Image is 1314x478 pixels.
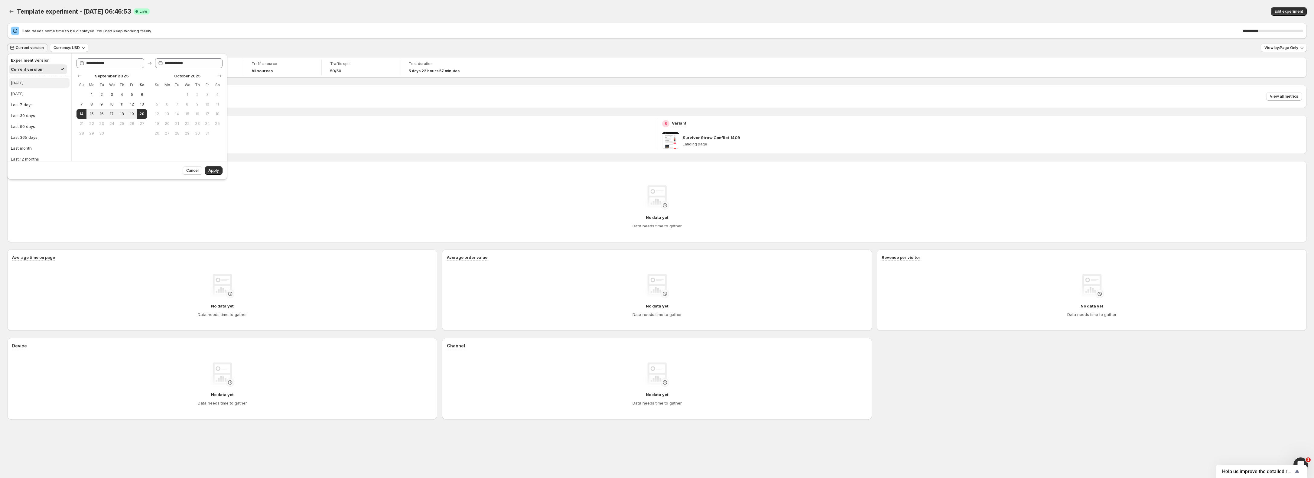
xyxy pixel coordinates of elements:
[152,80,162,90] th: Sunday
[195,102,200,107] span: 9
[683,135,740,141] p: Survivor Straw Conflict 1409
[119,112,124,116] span: 18
[409,61,470,74] a: Test duration5 days 22 hours 57 minutes
[154,131,160,136] span: 26
[185,121,190,126] span: 22
[17,8,131,15] span: Template experiment - [DATE] 06:46:53
[202,119,212,128] button: Friday October 24 2025
[215,72,224,80] button: Show next month, November 2025
[208,168,219,173] span: Apply
[195,92,200,97] span: 2
[117,80,127,90] th: Thursday
[9,122,70,131] button: Last 90 days
[154,83,160,87] span: Su
[162,99,172,109] button: Monday October 6 2025
[11,57,65,63] h2: Experiment version
[139,83,145,87] span: Sa
[164,102,170,107] span: 6
[202,128,212,138] button: Friday October 31 2025
[89,83,94,87] span: Mo
[76,109,86,119] button: Start of range Sunday September 14 2025
[9,100,70,109] button: Last 7 days
[1081,303,1103,309] h4: No data yet
[127,99,137,109] button: Friday September 12 2025
[185,112,190,116] span: 15
[152,99,162,109] button: Sunday October 5 2025
[205,102,210,107] span: 10
[99,92,104,97] span: 2
[119,102,124,107] span: 11
[139,121,145,126] span: 27
[9,89,70,99] button: [DATE]
[252,69,273,73] h4: All sources
[447,343,465,349] h3: Channel
[50,44,88,52] button: Currency: USD
[182,80,192,90] th: Wednesday
[213,90,223,99] button: Saturday October 4 2025
[646,392,668,398] h4: No data yet
[97,99,107,109] button: Tuesday September 9 2025
[99,121,104,126] span: 23
[86,99,96,109] button: Monday September 8 2025
[89,131,94,136] span: 29
[139,92,145,97] span: 6
[1271,7,1307,16] button: Edit experiment
[107,109,117,119] button: Wednesday September 17 2025
[662,132,679,149] img: Survivor Straw Conflict 1409
[213,109,223,119] button: Saturday October 18 2025
[213,119,223,128] button: Saturday October 25 2025
[215,92,220,97] span: 4
[119,83,124,87] span: Th
[172,119,182,128] button: Tuesday October 21 2025
[1275,9,1303,14] span: Edit experiment
[11,91,24,97] div: [DATE]
[1261,44,1307,52] button: View by:Page Only
[192,109,202,119] button: Thursday October 16 2025
[211,303,234,309] h4: No data yet
[11,80,24,86] div: [DATE]
[174,121,180,126] span: 21
[76,80,86,90] th: Sunday
[185,102,190,107] span: 8
[139,102,145,107] span: 13
[9,64,67,74] button: Current version
[129,83,135,87] span: Fr
[119,121,124,126] span: 25
[79,102,84,107] span: 7
[645,185,669,210] img: No data yet
[79,112,84,116] span: 14
[252,61,313,74] a: Traffic sourceAll sources
[215,102,220,107] span: 11
[89,121,94,126] span: 22
[205,83,210,87] span: Fr
[117,99,127,109] button: Thursday September 11 2025
[409,61,470,66] span: Test duration
[117,119,127,128] button: Thursday September 25 2025
[202,80,212,90] th: Friday
[152,119,162,128] button: Sunday October 19 2025
[76,128,86,138] button: Sunday September 28 2025
[162,80,172,90] th: Monday
[205,112,210,116] span: 17
[11,112,35,119] div: Last 30 days
[152,109,162,119] button: Sunday October 12 2025
[198,400,247,406] h4: Data needs time to gather
[205,92,210,97] span: 3
[109,112,114,116] span: 17
[195,83,200,87] span: Th
[152,128,162,138] button: Sunday October 26 2025
[172,99,182,109] button: Tuesday October 7 2025
[646,214,668,220] h4: No data yet
[205,121,210,126] span: 24
[164,121,170,126] span: 20
[9,132,70,142] button: Last 365 days
[646,303,668,309] h4: No data yet
[129,92,135,97] span: 5
[9,111,70,120] button: Last 30 days
[1264,45,1298,50] span: View by: Page Only
[195,112,200,116] span: 16
[107,99,117,109] button: Wednesday September 10 2025
[9,154,70,164] button: Last 12 months
[198,311,247,317] h4: Data needs time to gather
[154,121,160,126] span: 19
